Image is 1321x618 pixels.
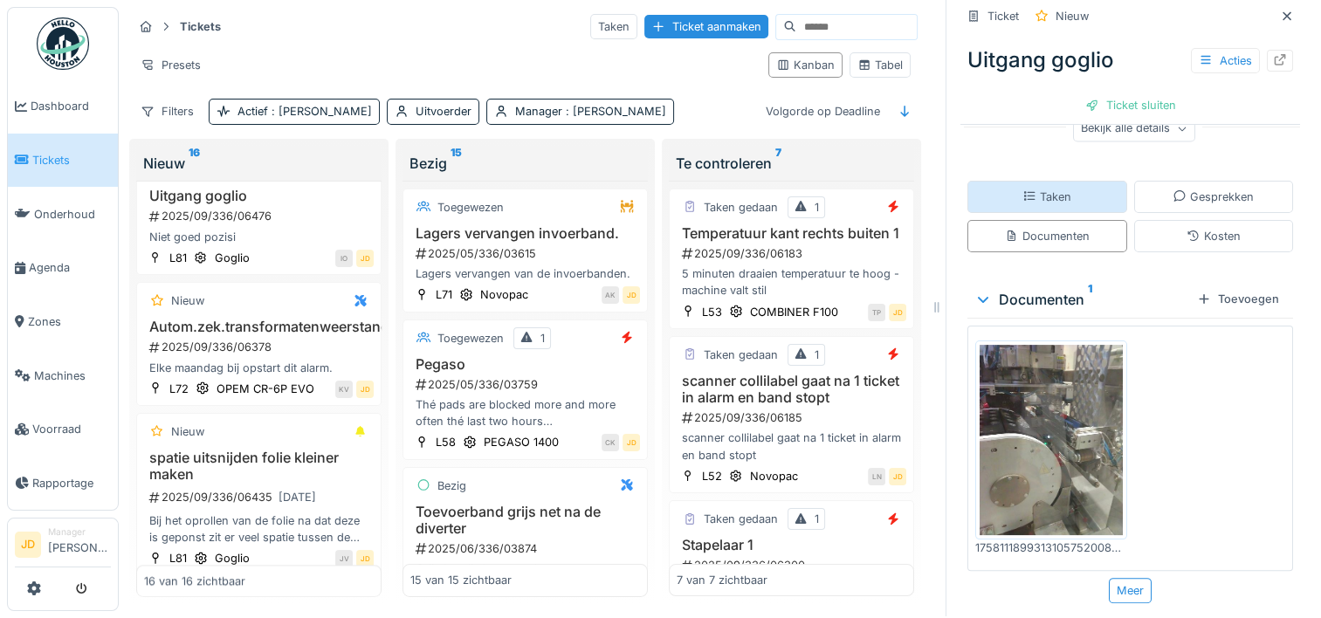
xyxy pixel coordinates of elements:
[48,525,111,539] div: Manager
[1173,189,1254,205] div: Gesprekken
[414,245,640,262] div: 2025/05/336/03615
[34,367,111,384] span: Machines
[144,573,245,589] div: 16 van 16 zichtbaar
[776,57,835,73] div: Kanban
[1109,578,1152,603] div: Meer
[775,153,781,174] sup: 7
[410,504,640,537] h3: Toevoerband grijs net na de diverter
[8,241,118,295] a: Agenda
[975,539,1127,556] div: 17581118993131057520086359800750.jpg
[702,468,722,484] div: L52
[451,153,462,174] sup: 15
[987,8,1019,24] div: Ticket
[1078,93,1183,117] div: Ticket sluiten
[356,381,374,398] div: JD
[148,208,374,224] div: 2025/09/336/06476
[171,292,204,309] div: Nieuw
[623,434,640,451] div: JD
[980,345,1123,535] img: x3zo7ig4ptgxuf77tm4fdloccagt
[857,57,903,73] div: Tabel
[148,486,374,508] div: 2025/09/336/06435
[480,286,528,303] div: Novopac
[677,373,906,406] h3: scanner collilabel gaat na 1 ticket in alarm en band stopt
[889,468,906,485] div: JD
[868,468,885,485] div: LN
[1191,48,1260,73] div: Acties
[28,313,111,330] span: Zones
[144,319,374,335] h3: Autom.zek.transformatenweerstanden
[34,206,111,223] span: Onderhoud
[32,152,111,168] span: Tickets
[29,259,111,276] span: Agenda
[677,573,767,589] div: 7 van 7 zichtbaar
[410,265,640,282] div: Lagers vervangen van de invoerbanden.
[15,525,111,567] a: JD Manager[PERSON_NAME]
[144,229,374,245] div: Niet goed pozisi
[148,339,374,355] div: 2025/09/336/06378
[32,421,111,437] span: Voorraad
[1088,289,1092,310] sup: 1
[48,525,111,563] li: [PERSON_NAME]
[8,402,118,457] a: Voorraad
[680,409,906,426] div: 2025/09/336/06185
[169,250,187,266] div: L81
[1022,189,1071,205] div: Taken
[1056,8,1089,24] div: Nieuw
[133,99,202,124] div: Filters
[8,295,118,349] a: Zones
[173,18,228,35] strong: Tickets
[268,105,372,118] span: : [PERSON_NAME]
[680,245,906,262] div: 2025/09/336/06183
[144,450,374,483] h3: spatie uitsnijden folie kleiner maken
[436,434,456,450] div: L58
[410,396,640,429] div: Thé pads are blocked more and more often thé last two hours Always at thé same position
[335,381,353,398] div: KV
[8,187,118,241] a: Onderhoud
[15,532,41,558] li: JD
[1190,287,1286,311] div: Toevoegen
[1073,116,1195,141] div: Bekijk alle details
[484,434,559,450] div: PEGASO 1400
[8,79,118,134] a: Dashboard
[644,15,768,38] div: Ticket aanmaken
[409,153,641,174] div: Bezig
[960,38,1300,83] div: Uitgang goglio
[750,468,798,484] div: Novopac
[169,381,189,397] div: L72
[8,348,118,402] a: Machines
[8,457,118,511] a: Rapportage
[335,550,353,567] div: JV
[437,330,504,347] div: Toegewezen
[215,550,250,566] div: Goglio
[677,225,906,242] h3: Temperatuur kant rechts buiten 1
[335,250,353,267] div: IO
[217,381,314,397] div: OPEM CR-6P EVO
[602,434,619,451] div: CK
[515,103,666,120] div: Manager
[144,360,374,376] div: Elke maandag bij opstart dit alarm.
[974,289,1190,310] div: Documenten
[169,550,187,566] div: L81
[704,347,778,363] div: Taken gedaan
[704,199,778,216] div: Taken gedaan
[8,134,118,188] a: Tickets
[623,286,640,304] div: JD
[37,17,89,70] img: Badge_color-CXgf-gQk.svg
[416,103,471,120] div: Uitvoerder
[410,225,640,242] h3: Lagers vervangen invoerband.
[356,250,374,267] div: JD
[815,199,819,216] div: 1
[540,330,545,347] div: 1
[414,540,640,557] div: 2025/06/336/03874
[414,376,640,393] div: 2025/05/336/03759
[602,286,619,304] div: AK
[215,250,250,266] div: Goglio
[144,512,374,546] div: Bij het oprollen van de folie na dat deze is geponst zit er veel spatie tussen de gaten. Volgens ...
[677,429,906,463] div: scanner collilabel gaat na 1 ticket in alarm en band stopt
[1187,228,1241,244] div: Kosten
[590,14,637,39] div: Taken
[868,304,885,321] div: TP
[750,304,838,320] div: COMBINER F100
[702,304,722,320] div: L53
[143,153,375,174] div: Nieuw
